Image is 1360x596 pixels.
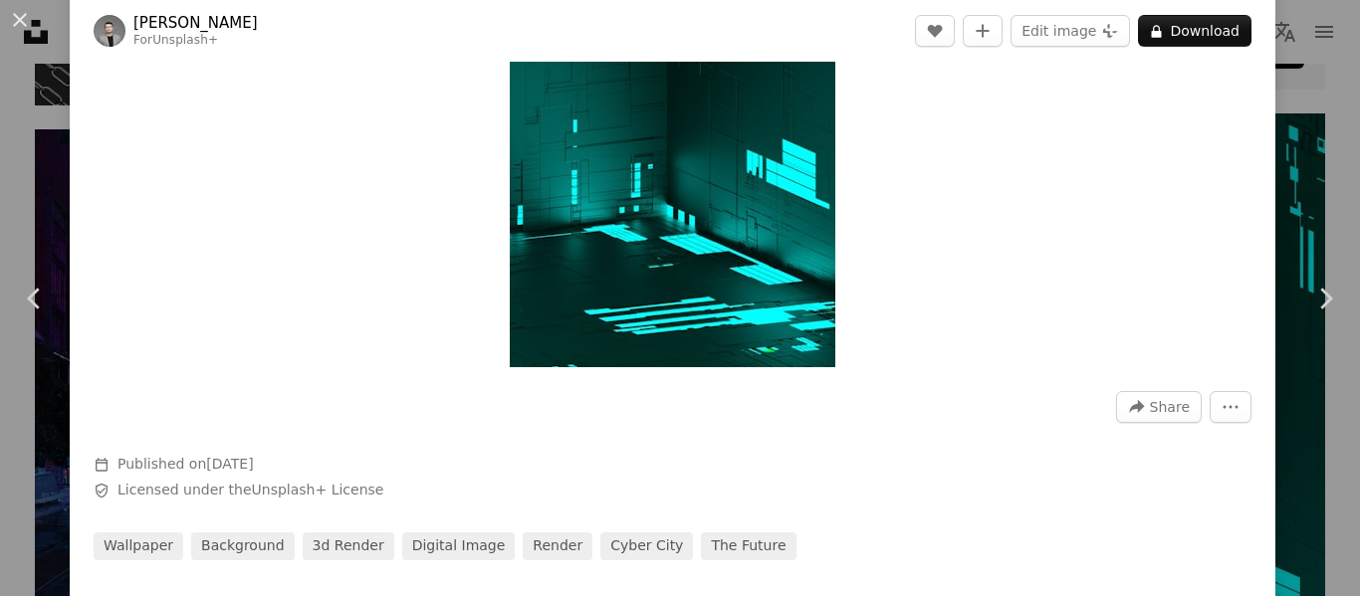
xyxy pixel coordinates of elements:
[963,15,1003,47] button: Add to Collection
[94,15,125,47] img: Go to Kamran Abdullayev's profile
[523,532,592,560] a: render
[133,13,258,33] a: [PERSON_NAME]
[1011,15,1130,47] button: Edit image
[152,33,218,47] a: Unsplash+
[701,532,795,560] a: the future
[191,532,295,560] a: background
[117,481,383,500] span: Licensed under the
[600,532,693,560] a: cyber city
[94,532,183,560] a: wallpaper
[117,456,254,472] span: Published on
[303,532,394,560] a: 3d render
[1210,391,1251,423] button: More Actions
[915,15,955,47] button: Like
[252,482,384,497] a: Unsplash+ License
[1150,392,1190,422] span: Share
[206,456,253,472] time: February 6, 2023 at 3:08:24 PM GMT+8
[133,33,258,49] div: For
[1138,15,1251,47] button: Download
[1116,391,1202,423] button: Share this image
[402,532,516,560] a: digital image
[1290,203,1360,394] a: Next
